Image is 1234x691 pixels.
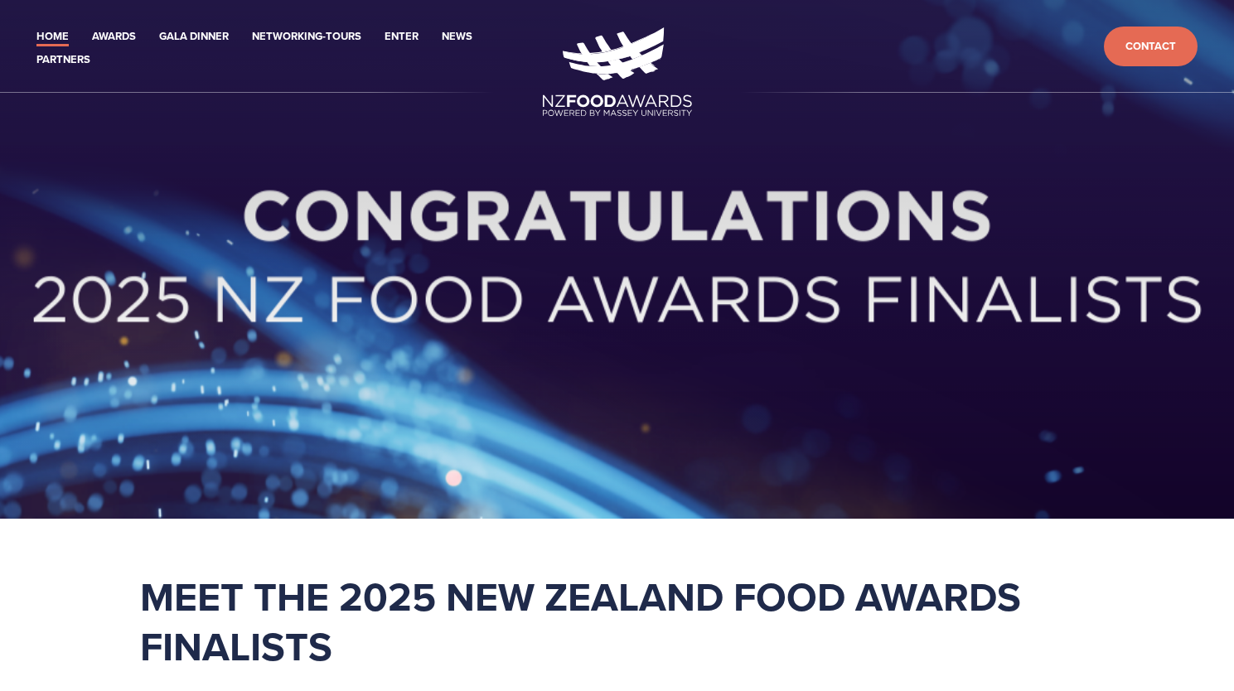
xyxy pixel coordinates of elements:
[140,568,1031,675] strong: Meet the 2025 New Zealand Food Awards Finalists
[36,27,69,46] a: Home
[159,27,229,46] a: Gala Dinner
[92,27,136,46] a: Awards
[252,27,361,46] a: Networking-Tours
[385,27,419,46] a: Enter
[36,51,90,70] a: Partners
[1104,27,1198,67] a: Contact
[442,27,472,46] a: News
